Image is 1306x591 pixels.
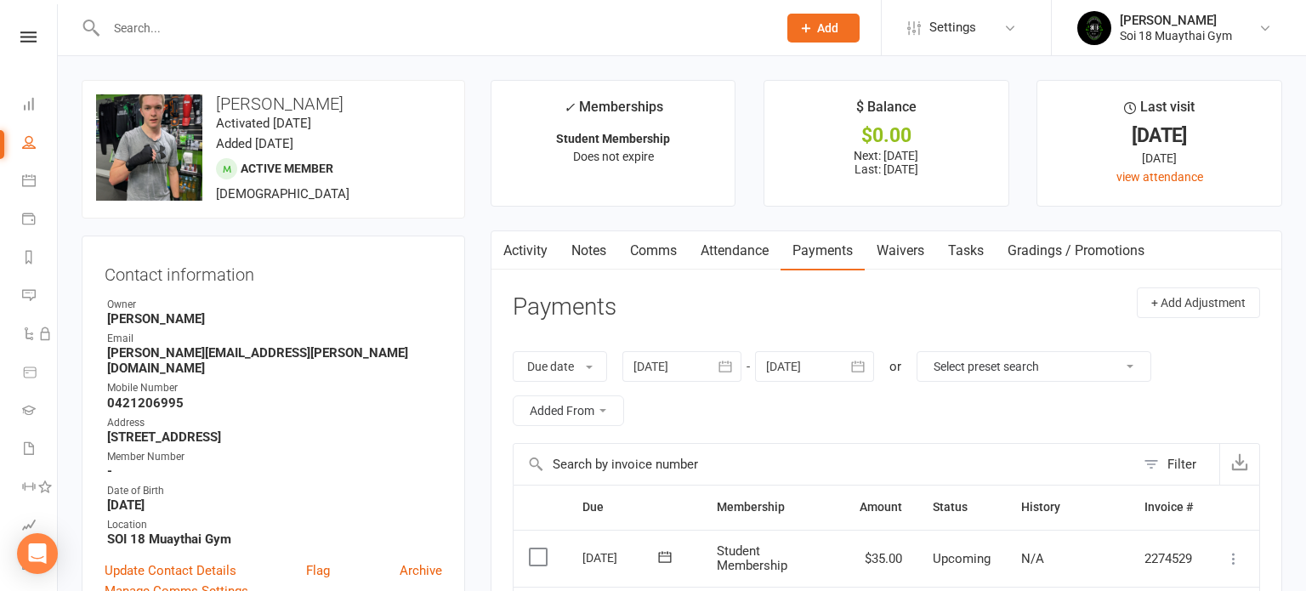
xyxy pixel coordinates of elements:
[107,429,442,445] strong: [STREET_ADDRESS]
[996,231,1156,270] a: Gradings / Promotions
[1120,13,1232,28] div: [PERSON_NAME]
[582,544,661,571] div: [DATE]
[573,150,654,163] span: Does not expire
[1137,287,1260,318] button: + Add Adjustment
[556,132,670,145] strong: Student Membership
[844,530,917,588] td: $35.00
[865,231,936,270] a: Waivers
[618,231,689,270] a: Comms
[107,395,442,411] strong: 0421206995
[1129,530,1208,588] td: 2274529
[400,560,442,581] a: Archive
[781,231,865,270] a: Payments
[513,294,616,321] h3: Payments
[689,231,781,270] a: Attendance
[844,486,917,529] th: Amount
[1167,454,1196,475] div: Filter
[107,415,442,431] div: Address
[936,231,996,270] a: Tasks
[107,297,442,313] div: Owner
[513,395,624,426] button: Added From
[1116,170,1203,184] a: view attendance
[22,163,57,202] a: Calendar
[107,463,442,479] strong: -
[717,543,787,573] span: Student Membership
[567,486,701,529] th: Due
[216,136,293,151] time: Added [DATE]
[780,127,993,145] div: $0.00
[241,162,333,175] span: Active member
[216,116,311,131] time: Activated [DATE]
[22,355,57,393] a: Product Sales
[96,94,451,113] h3: [PERSON_NAME]
[306,560,330,581] a: Flag
[22,508,57,546] a: Assessments
[701,486,844,529] th: Membership
[564,96,663,128] div: Memberships
[559,231,618,270] a: Notes
[1124,96,1195,127] div: Last visit
[1006,486,1129,529] th: History
[105,560,236,581] a: Update Contact Details
[22,125,57,163] a: People
[107,497,442,513] strong: [DATE]
[787,14,860,43] button: Add
[817,21,838,35] span: Add
[17,533,58,574] div: Open Intercom Messenger
[22,240,57,278] a: Reports
[564,99,575,116] i: ✓
[514,444,1135,485] input: Search by invoice number
[1053,149,1266,168] div: [DATE]
[107,449,442,465] div: Member Number
[107,380,442,396] div: Mobile Number
[889,356,901,377] div: or
[513,351,607,382] button: Due date
[107,517,442,533] div: Location
[107,531,442,547] strong: SOI 18 Muaythai Gym
[1053,127,1266,145] div: [DATE]
[929,9,976,47] span: Settings
[933,551,991,566] span: Upcoming
[96,94,202,201] img: image1754628571.png
[917,486,1006,529] th: Status
[107,311,442,327] strong: [PERSON_NAME]
[107,345,442,376] strong: [PERSON_NAME][EMAIL_ADDRESS][PERSON_NAME][DOMAIN_NAME]
[491,231,559,270] a: Activity
[780,149,993,176] p: Next: [DATE] Last: [DATE]
[22,87,57,125] a: Dashboard
[216,186,349,202] span: [DEMOGRAPHIC_DATA]
[1077,11,1111,45] img: thumb_image1716960047.png
[1021,551,1044,566] span: N/A
[101,16,765,40] input: Search...
[105,259,442,284] h3: Contact information
[1120,28,1232,43] div: Soi 18 Muaythai Gym
[107,483,442,499] div: Date of Birth
[107,331,442,347] div: Email
[1135,444,1219,485] button: Filter
[1129,486,1208,529] th: Invoice #
[22,202,57,240] a: Payments
[856,96,917,127] div: $ Balance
